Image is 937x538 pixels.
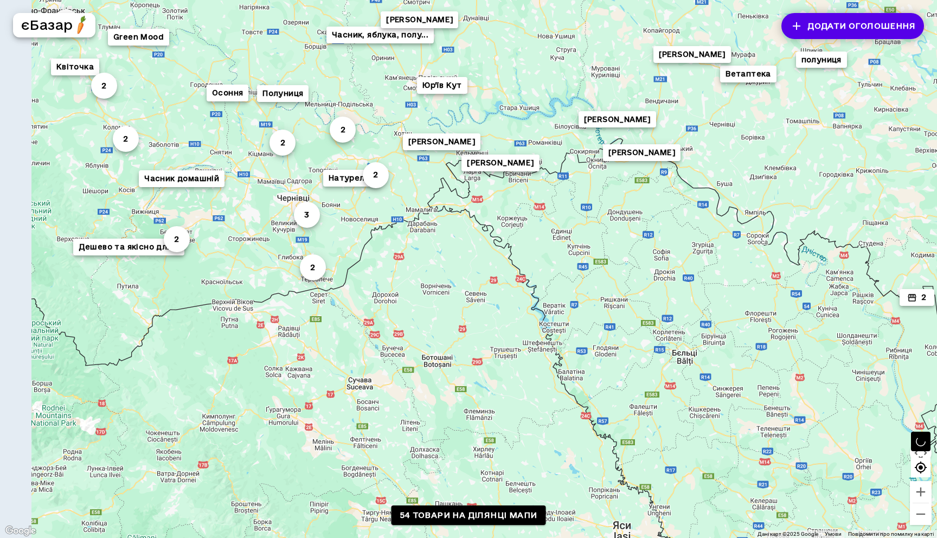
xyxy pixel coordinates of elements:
[113,126,139,152] button: 2
[300,254,326,280] button: 2
[13,13,95,37] button: єБазарlogo
[381,11,458,28] button: [PERSON_NAME]
[21,16,73,34] h5: єБазар
[825,531,842,537] a: Умови (відкривається в новій вкладці)
[164,226,190,252] button: 2
[900,289,934,306] button: 2
[51,59,99,75] button: Квіточка
[910,442,932,464] button: Налаштування камери на Картах
[326,27,434,43] button: Часник, яблука, полу...
[53,9,79,35] button: 4
[294,202,320,228] button: 3
[910,503,932,525] button: Зменшити
[461,155,539,171] button: [PERSON_NAME]
[392,505,546,526] a: 54 товари на ділянці мапи
[579,111,656,128] button: [PERSON_NAME]
[363,162,389,188] button: 2
[781,13,924,39] button: Додати оголошення
[653,46,731,63] button: [PERSON_NAME]
[417,77,467,94] button: Юр'їв Кут
[720,66,776,82] button: Ветаптека
[269,130,296,156] button: 2
[207,85,248,101] button: Осоння
[603,144,681,161] button: [PERSON_NAME]
[403,133,480,150] button: [PERSON_NAME]
[139,170,224,187] button: Часник домашній
[758,531,818,537] span: Дані карт ©2025 Google
[910,481,932,503] button: Збільшити
[848,531,934,537] a: Повідомити про помилку на карті
[72,15,91,34] img: logo
[330,117,356,143] button: 2
[796,52,847,68] button: полуниця
[257,85,309,102] button: Полуниця
[91,73,117,99] button: 2
[323,170,381,187] button: Натурелло
[73,239,184,255] button: Дешево та якісно для...
[108,29,169,46] button: Green Mood
[3,524,38,538] a: Відкрити цю область на Картах Google (відкриється нове вікно)
[3,524,38,538] img: Google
